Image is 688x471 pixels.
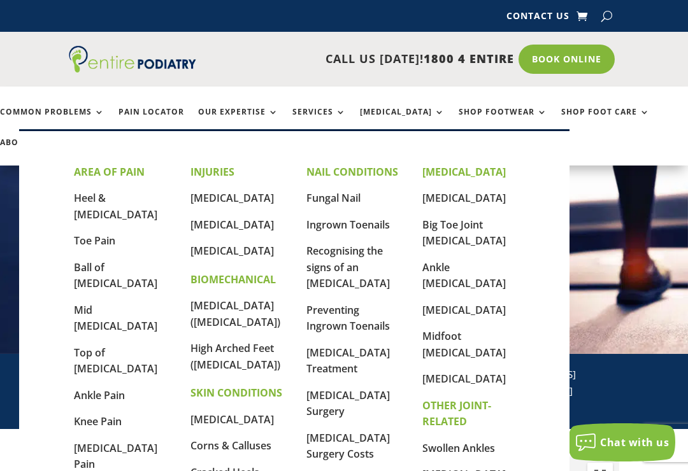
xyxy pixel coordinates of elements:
[190,412,274,426] a: [MEDICAL_DATA]
[74,165,145,179] strong: AREA OF PAIN
[306,191,361,205] a: Fungal Nail
[506,11,570,25] a: Contact Us
[459,108,547,135] a: Shop Footwear
[190,299,280,329] a: [MEDICAL_DATA] ([MEDICAL_DATA])
[422,303,506,317] a: [MEDICAL_DATA]
[306,218,390,232] a: Ingrown Toenails
[422,260,506,291] a: Ankle [MEDICAL_DATA]
[190,191,274,205] a: [MEDICAL_DATA]
[422,372,506,386] a: [MEDICAL_DATA]
[306,244,390,290] a: Recognising the signs of an [MEDICAL_DATA]
[190,218,274,232] a: [MEDICAL_DATA]
[306,165,398,179] strong: NAIL CONDITIONS
[600,435,669,449] span: Chat with us
[568,423,675,461] button: Chat with us
[190,244,274,258] a: [MEDICAL_DATA]
[190,341,280,372] a: High Arched Feet ([MEDICAL_DATA])
[424,51,514,66] span: 1800 4 ENTIRE
[306,303,390,334] a: Preventing Ingrown Toenails
[519,45,615,74] a: Book Online
[422,398,491,429] strong: OTHER JOINT-RELATED
[422,329,506,360] a: Midfoot [MEDICAL_DATA]
[561,108,650,135] a: Shop Foot Care
[292,108,346,135] a: Services
[306,431,390,461] a: [MEDICAL_DATA] Surgery Costs
[190,439,271,453] a: Corns & Calluses
[360,108,445,135] a: [MEDICAL_DATA]
[198,108,278,135] a: Our Expertise
[422,218,506,248] a: Big Toe Joint [MEDICAL_DATA]
[196,51,514,67] p: CALL US [DATE]!
[190,165,234,179] strong: INJURIES
[190,386,282,400] strong: SKIN CONDITIONS
[422,165,506,179] strong: [MEDICAL_DATA]
[69,46,196,73] img: logo (1)
[422,441,495,455] a: Swollen Ankles
[74,414,122,428] a: Knee Pain
[306,346,390,376] a: [MEDICAL_DATA] Treatment
[74,260,157,291] a: Ball of [MEDICAL_DATA]
[69,62,196,75] a: Entire Podiatry
[422,191,506,205] a: [MEDICAL_DATA]
[74,303,157,334] a: Mid [MEDICAL_DATA]
[118,108,184,135] a: Pain Locator
[74,346,157,376] a: Top of [MEDICAL_DATA]
[74,191,157,221] a: Heel & [MEDICAL_DATA]
[306,388,390,419] a: [MEDICAL_DATA] Surgery
[190,272,276,286] strong: BIOMECHANICAL
[74,388,125,402] a: Ankle Pain
[74,234,115,248] a: Toe Pain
